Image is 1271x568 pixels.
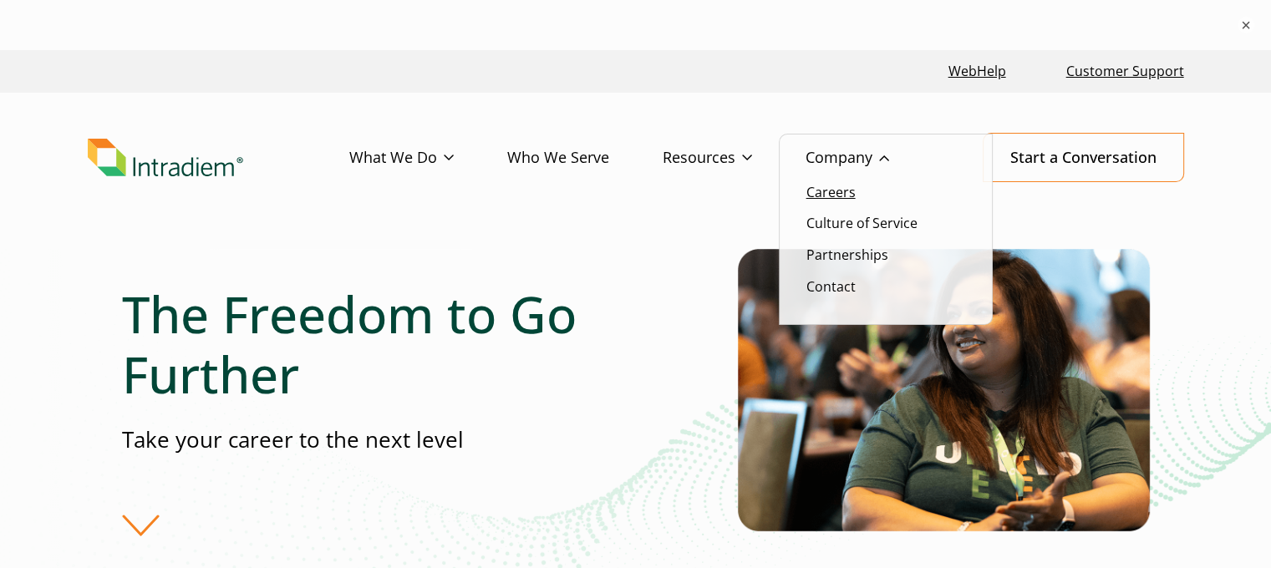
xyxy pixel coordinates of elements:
[806,134,943,182] a: Company
[122,424,635,455] p: Take your career to the next level
[806,183,856,201] a: Careers
[663,134,806,182] a: Resources
[983,133,1184,182] a: Start a Conversation
[806,277,856,296] a: Contact
[122,284,635,404] h1: The Freedom to Go Further
[942,53,1013,89] a: Link opens in a new window
[349,134,507,182] a: What We Do
[1238,17,1254,33] button: ×
[507,134,663,182] a: Who We Serve
[88,139,243,177] img: Intradiem
[1060,53,1191,89] a: Customer Support
[88,139,349,177] a: Link to homepage of Intradiem
[806,214,918,232] a: Culture of Service
[806,246,888,264] a: Partnerships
